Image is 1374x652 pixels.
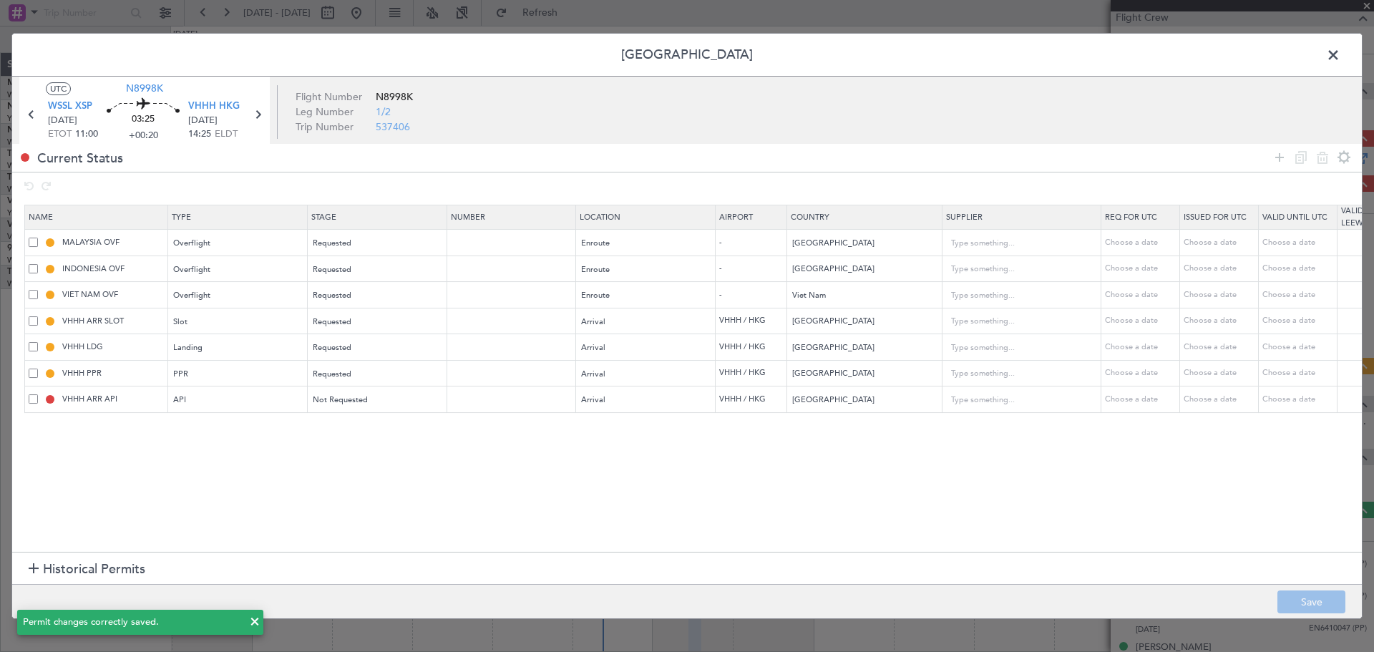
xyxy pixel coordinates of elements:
[1262,367,1337,379] div: Choose a date
[1262,263,1337,275] div: Choose a date
[1184,367,1258,379] div: Choose a date
[1262,289,1337,301] div: Choose a date
[1184,212,1247,223] span: Issued For Utc
[1262,237,1337,249] div: Choose a date
[1105,367,1179,379] div: Choose a date
[1105,341,1179,354] div: Choose a date
[1105,263,1179,275] div: Choose a date
[1184,341,1258,354] div: Choose a date
[1262,315,1337,327] div: Choose a date
[1105,315,1179,327] div: Choose a date
[1184,315,1258,327] div: Choose a date
[1184,237,1258,249] div: Choose a date
[1262,341,1337,354] div: Choose a date
[1105,394,1179,406] div: Choose a date
[1262,394,1337,406] div: Choose a date
[12,34,1362,77] header: [GEOGRAPHIC_DATA]
[1105,212,1157,223] span: Req For Utc
[1105,289,1179,301] div: Choose a date
[1184,289,1258,301] div: Choose a date
[23,615,242,630] div: Permit changes correctly saved.
[1262,212,1327,223] span: Valid Until Utc
[1184,263,1258,275] div: Choose a date
[1184,394,1258,406] div: Choose a date
[1105,237,1179,249] div: Choose a date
